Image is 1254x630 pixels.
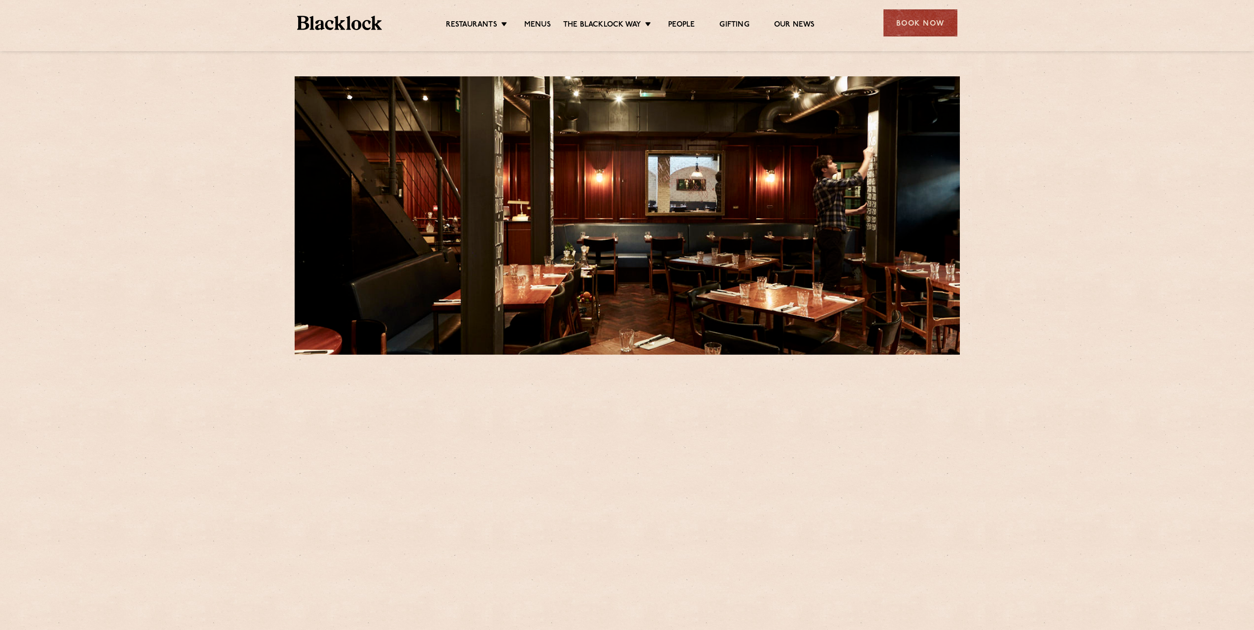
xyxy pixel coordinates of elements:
a: Our News [774,20,815,31]
div: Book Now [883,9,957,36]
a: Restaurants [446,20,497,31]
a: Menus [524,20,551,31]
a: Gifting [719,20,749,31]
img: BL_Textured_Logo-footer-cropped.svg [297,16,382,30]
a: The Blacklock Way [563,20,641,31]
a: People [668,20,695,31]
